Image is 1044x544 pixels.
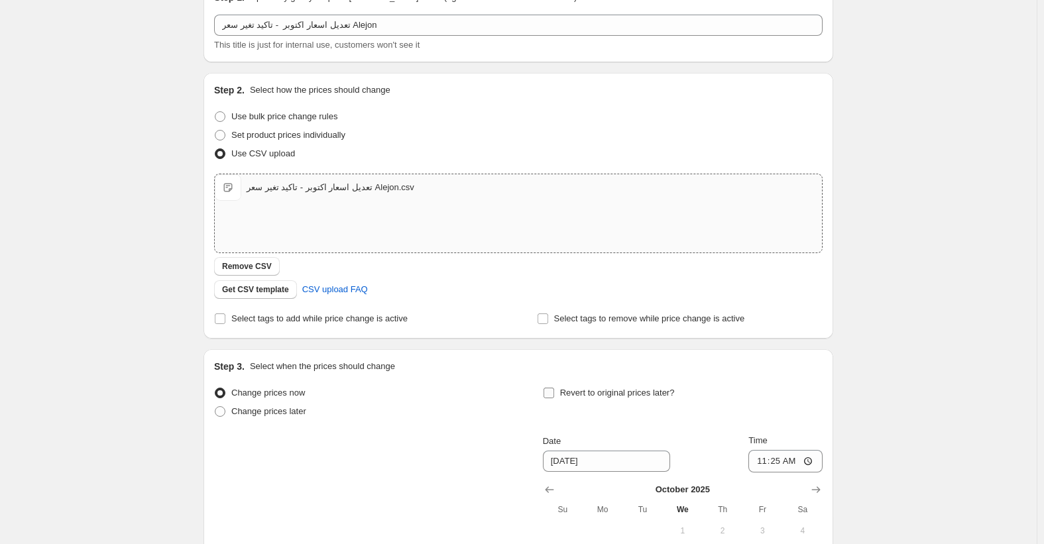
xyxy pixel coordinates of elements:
span: Select tags to remove while price change is active [554,313,745,323]
span: Select tags to add while price change is active [231,313,408,323]
span: Get CSV template [222,284,289,295]
span: Remove CSV [222,261,272,272]
th: Monday [583,499,622,520]
th: Tuesday [622,499,662,520]
span: Fr [748,504,777,515]
button: Saturday October 4 2025 [783,520,823,541]
th: Saturday [783,499,823,520]
p: Select how the prices should change [250,83,390,97]
th: Sunday [543,499,583,520]
span: 3 [748,525,777,536]
button: Wednesday October 1 2025 [663,520,703,541]
span: We [668,504,697,515]
span: Use bulk price change rules [231,111,337,121]
div: تعديل اسعار اكتوبر - تاكيد تغير سعر Alejon.csv [247,181,414,194]
button: Friday October 3 2025 [742,520,782,541]
p: Select when the prices should change [250,360,395,373]
span: Su [548,504,577,515]
button: Remove CSV [214,257,280,276]
th: Wednesday [663,499,703,520]
span: Mo [588,504,617,515]
span: 1 [668,525,697,536]
span: Tu [628,504,657,515]
span: Use CSV upload [231,148,295,158]
span: This title is just for internal use, customers won't see it [214,40,420,50]
span: 4 [788,525,817,536]
span: Change prices later [231,406,306,416]
a: CSV upload FAQ [294,279,376,300]
h2: Step 2. [214,83,245,97]
button: Get CSV template [214,280,297,299]
span: Sa [788,504,817,515]
span: Date [543,436,561,446]
th: Thursday [703,499,742,520]
span: Th [708,504,737,515]
input: 30% off holiday sale [214,15,823,36]
span: Revert to original prices later? [560,388,675,398]
button: Show previous month, September 2025 [540,480,559,499]
input: 10/15/2025 [543,451,670,472]
span: Change prices now [231,388,305,398]
span: Time [748,435,767,445]
button: Thursday October 2 2025 [703,520,742,541]
button: Show next month, November 2025 [807,480,825,499]
th: Friday [742,499,782,520]
span: 2 [708,525,737,536]
h2: Step 3. [214,360,245,373]
input: 12:00 [748,450,823,472]
span: CSV upload FAQ [302,283,368,296]
span: Set product prices individually [231,130,345,140]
